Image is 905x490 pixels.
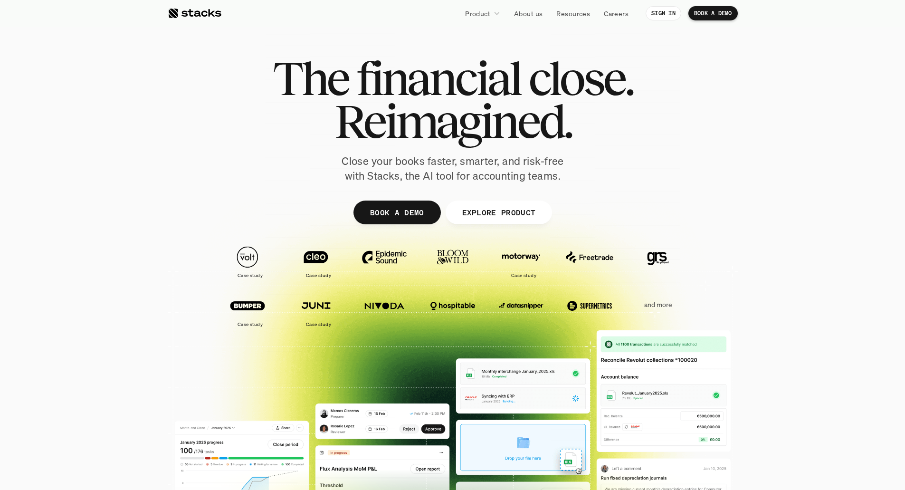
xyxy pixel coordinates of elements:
a: Resources [551,5,596,22]
a: BOOK A DEMO [688,6,738,20]
span: The [273,57,348,100]
a: BOOK A DEMO [353,201,440,224]
h2: Case study [511,273,536,279]
p: BOOK A DEMO [370,205,424,219]
p: Product [465,9,490,19]
span: Reimagined. [334,100,571,143]
a: EXPLORE PRODUCT [445,201,552,224]
p: BOOK A DEMO [694,10,732,17]
h2: Case study [306,273,331,279]
a: Case study [218,290,277,331]
a: About us [508,5,548,22]
p: Resources [556,9,590,19]
h2: Case study [238,322,263,327]
a: Case study [286,241,345,283]
h2: Case study [238,273,263,279]
a: Case study [286,290,345,331]
p: About us [514,9,543,19]
h2: Case study [306,322,331,327]
a: SIGN IN [646,6,681,20]
a: Case study [218,241,277,283]
p: Careers [604,9,629,19]
p: and more [629,301,687,309]
span: financial [356,57,520,100]
a: Case study [492,241,551,283]
p: SIGN IN [651,10,676,17]
span: close. [528,57,633,100]
p: EXPLORE PRODUCT [462,205,535,219]
p: Close your books faster, smarter, and risk-free with Stacks, the AI tool for accounting teams. [334,154,572,183]
a: Careers [598,5,634,22]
